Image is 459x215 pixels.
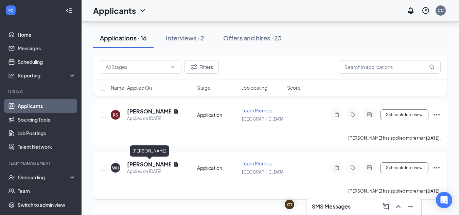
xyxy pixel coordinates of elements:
a: Talent Network [18,140,76,154]
a: Sourcing Tools [18,113,76,126]
div: CC [438,7,444,13]
span: Job posting [242,84,267,91]
button: Schedule Interview [380,109,428,120]
div: Offers and hires · 23 [223,34,282,42]
svg: ChevronDown [170,64,176,70]
svg: MagnifyingGlass [429,64,435,70]
svg: ComposeMessage [382,202,390,211]
svg: Settings [8,201,15,208]
a: Job Postings [18,126,76,140]
span: [GEOGRAPHIC_DATA] [242,169,285,175]
a: Team [18,184,76,198]
div: Hiring [8,89,74,95]
svg: QuestionInfo [422,6,430,15]
svg: Filter [190,63,198,71]
a: Applicants [18,99,76,113]
span: Stage [197,84,211,91]
div: Team Management [8,160,74,166]
h5: [PERSON_NAME] [127,161,171,168]
svg: Note [333,112,341,118]
a: Home [18,28,76,41]
button: ChevronUp [393,201,404,212]
div: Applications · 16 [100,34,147,42]
h5: [PERSON_NAME] [127,108,171,115]
svg: WorkstreamLogo [7,7,14,14]
div: Open Intercom Messenger [436,192,452,208]
svg: ActiveChat [365,165,373,171]
button: Minimize [405,201,416,212]
svg: Analysis [8,72,15,79]
p: [PERSON_NAME] has applied more than . [348,188,441,194]
div: CT [287,202,292,208]
svg: ChevronDown [139,6,147,15]
svg: ChevronUp [394,202,402,211]
svg: Document [173,109,179,114]
span: Score [287,84,301,91]
svg: Tag [349,112,357,118]
input: Search in applications [339,60,441,74]
span: Name · Applied On [111,84,152,91]
div: Switch to admin view [18,201,65,208]
div: Application [197,111,238,118]
button: Schedule Interview [380,162,428,173]
div: RS [113,112,118,118]
div: [PERSON_NAME] [130,145,169,157]
div: Application [197,164,238,171]
div: Onboarding [18,174,70,181]
svg: Minimize [406,202,414,211]
svg: Ellipses [432,111,441,119]
input: All Stages [106,63,167,71]
h1: Applicants [93,5,136,16]
div: Applied on [DATE] [127,168,179,175]
svg: Collapse [66,7,72,14]
svg: Note [333,165,341,171]
b: [DATE] [426,136,440,141]
button: ComposeMessage [381,201,391,212]
span: Team Member [242,160,274,166]
h3: SMS Messages [312,203,351,210]
a: Scheduling [18,55,76,69]
button: Filter Filters [184,60,219,74]
span: Team Member [242,107,274,113]
b: [DATE] [426,189,440,194]
div: Applied on [DATE] [127,115,179,122]
svg: Notifications [407,6,415,15]
svg: Document [173,162,179,167]
div: WH [112,165,119,171]
span: [GEOGRAPHIC_DATA] [242,117,285,122]
svg: ActiveChat [365,112,373,118]
p: [PERSON_NAME] has applied more than . [348,135,441,141]
div: Reporting [18,72,76,79]
a: Messages [18,41,76,55]
svg: Tag [349,165,357,171]
svg: UserCheck [8,174,15,181]
div: Interviews · 2 [166,34,204,42]
svg: Ellipses [432,164,441,172]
